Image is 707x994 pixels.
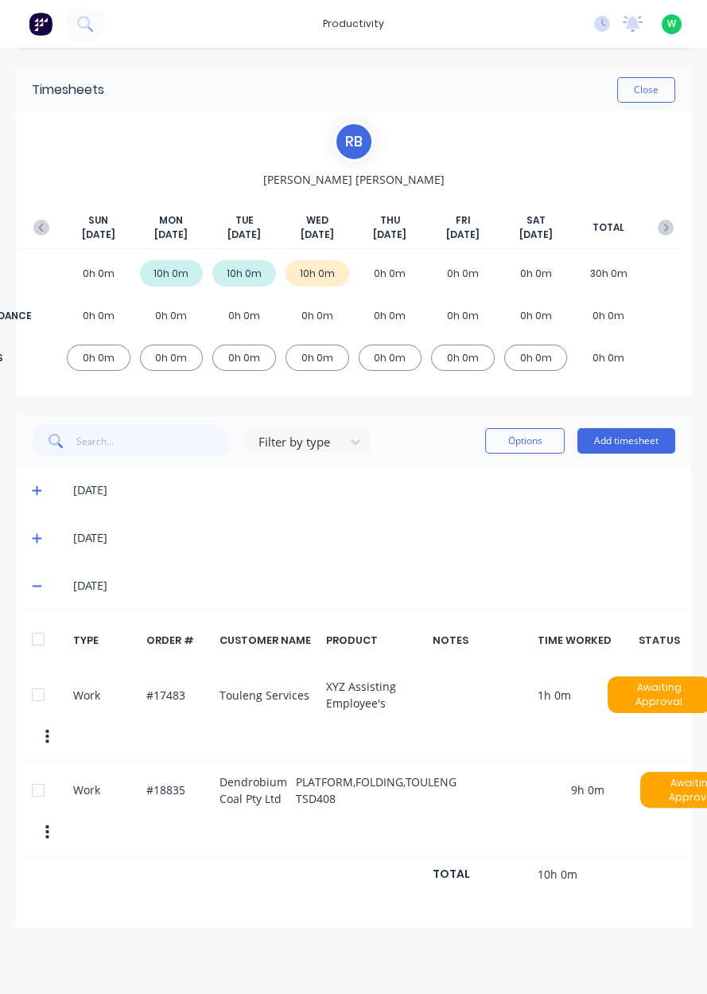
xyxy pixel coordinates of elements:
span: FRI [455,213,470,228]
div: 0h 0m [577,302,640,329]
div: 0h 0m [359,302,422,329]
span: [DATE] [154,228,188,242]
div: 0h 0m [140,302,204,329]
div: 10h 0m [286,260,349,287]
div: 0h 0m [431,345,495,371]
div: PRODUCT [326,633,424,648]
div: 0h 0m [431,302,495,329]
span: [DATE] [227,228,261,242]
div: 0h 0m [359,260,422,287]
span: [PERSON_NAME] [PERSON_NAME] [263,171,445,188]
div: TYPE [73,633,138,648]
span: TOTAL [592,220,624,235]
span: [DATE] [301,228,334,242]
span: MON [159,213,183,228]
div: 0h 0m [431,260,495,287]
div: [DATE] [73,577,675,594]
div: 0h 0m [577,345,640,371]
div: 0h 0m [212,302,276,329]
div: STATUS [643,633,675,648]
span: [DATE] [82,228,115,242]
span: [DATE] [519,228,553,242]
button: Options [485,428,565,454]
div: 0h 0m [504,302,568,329]
div: NOTES [433,633,529,648]
div: 0h 0m [504,345,568,371]
div: 0h 0m [504,260,568,287]
div: 0h 0m [286,302,349,329]
span: W [667,17,676,31]
div: [DATE] [73,529,675,547]
div: 0h 0m [67,345,130,371]
div: 0h 0m [286,345,349,371]
div: R B [334,122,374,162]
div: 0h 0m [140,345,204,371]
span: TUE [235,213,254,228]
div: 30h 0m [577,260,640,287]
input: Search... [76,425,231,457]
div: Timesheets [32,80,104,99]
span: SAT [526,213,546,228]
button: Add timesheet [577,428,675,454]
span: SUN [88,213,108,228]
div: productivity [315,12,392,36]
div: [DATE] [73,481,675,499]
span: WED [306,213,328,228]
div: CUSTOMER NAME [219,633,317,648]
div: TIME WORKED [538,633,634,648]
span: [DATE] [373,228,406,242]
span: THU [380,213,400,228]
span: [DATE] [446,228,480,242]
div: 0h 0m [359,345,422,371]
img: Factory [29,12,52,36]
div: 0h 0m [212,345,276,371]
div: 0h 0m [67,302,130,329]
div: 10h 0m [212,260,276,287]
button: Close [617,77,675,103]
div: 10h 0m [140,260,204,287]
div: 0h 0m [67,260,130,287]
div: ORDER # [146,633,211,648]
